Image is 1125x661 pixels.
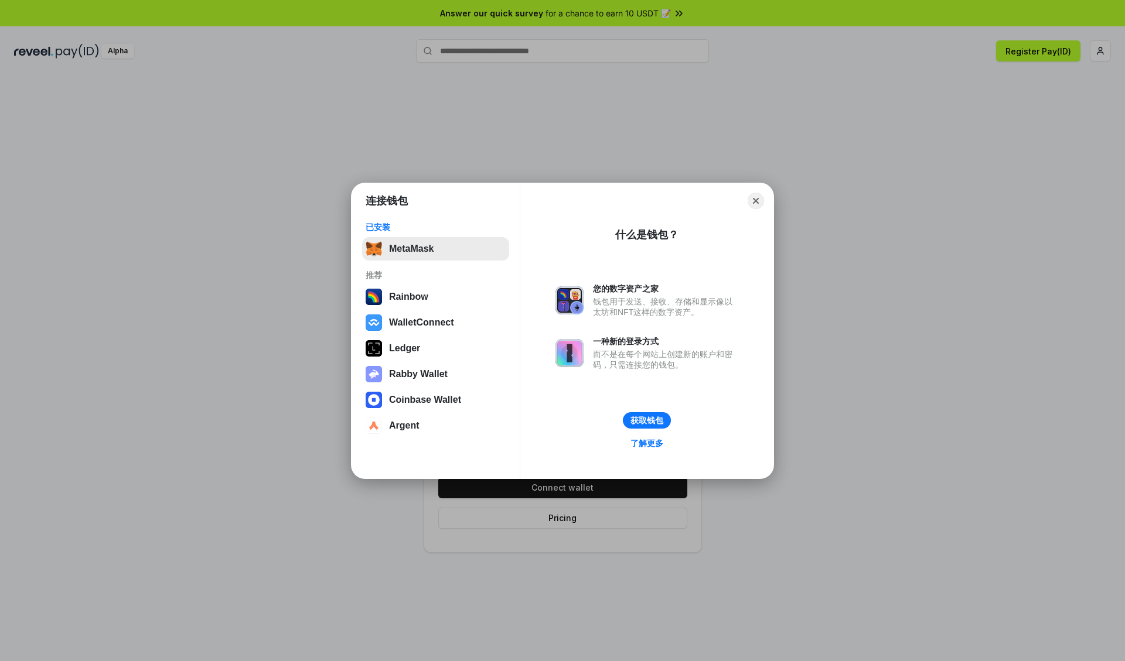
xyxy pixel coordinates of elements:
[623,436,670,451] a: 了解更多
[389,317,454,328] div: WalletConnect
[555,339,584,367] img: svg+xml,%3Csvg%20xmlns%3D%22http%3A%2F%2Fwww.w3.org%2F2000%2Fsvg%22%20fill%3D%22none%22%20viewBox...
[555,286,584,314] img: svg+xml,%3Csvg%20xmlns%3D%22http%3A%2F%2Fwww.w3.org%2F2000%2Fsvg%22%20fill%3D%22none%22%20viewBox...
[366,222,506,232] div: 已安装
[623,412,671,429] button: 获取钱包
[366,417,382,434] img: svg+xml,%3Csvg%20width%3D%2228%22%20height%3D%2228%22%20viewBox%3D%220%200%2028%2028%22%20fill%3D...
[366,270,506,280] div: 推荐
[362,388,509,412] button: Coinbase Wallet
[593,349,738,370] div: 而不是在每个网站上创建新的账户和密码，只需连接您的钱包。
[630,415,663,426] div: 获取钱包
[366,241,382,257] img: svg+xml,%3Csvg%20fill%3D%22none%22%20height%3D%2233%22%20viewBox%3D%220%200%2035%2033%22%20width%...
[362,237,509,261] button: MetaMask
[362,362,509,386] button: Rabby Wallet
[366,194,408,208] h1: 连接钱包
[362,337,509,360] button: Ledger
[593,283,738,294] div: 您的数字资产之家
[362,414,509,437] button: Argent
[389,395,461,405] div: Coinbase Wallet
[366,366,382,382] img: svg+xml,%3Csvg%20xmlns%3D%22http%3A%2F%2Fwww.w3.org%2F2000%2Fsvg%22%20fill%3D%22none%22%20viewBox...
[389,369,448,379] div: Rabby Wallet
[593,336,738,347] div: 一种新的登录方式
[389,343,420,354] div: Ledger
[389,420,420,431] div: Argent
[630,438,663,448] div: 了解更多
[593,296,738,317] div: 钱包用于发送、接收、存储和显示像以太坊和NFT这样的数字资产。
[366,392,382,408] img: svg+xml,%3Csvg%20width%3D%2228%22%20height%3D%2228%22%20viewBox%3D%220%200%2028%2028%22%20fill%3D...
[366,340,382,357] img: svg+xml,%3Csvg%20xmlns%3D%22http%3A%2F%2Fwww.w3.org%2F2000%2Fsvg%22%20width%3D%2228%22%20height%3...
[748,193,764,209] button: Close
[615,228,679,242] div: 什么是钱包？
[389,244,434,254] div: MetaMask
[389,292,428,302] div: Rainbow
[362,285,509,309] button: Rainbow
[366,289,382,305] img: svg+xml,%3Csvg%20width%3D%22120%22%20height%3D%22120%22%20viewBox%3D%220%200%20120%20120%22%20fil...
[366,314,382,331] img: svg+xml,%3Csvg%20width%3D%2228%22%20height%3D%2228%22%20viewBox%3D%220%200%2028%2028%22%20fill%3D...
[362,311,509,334] button: WalletConnect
